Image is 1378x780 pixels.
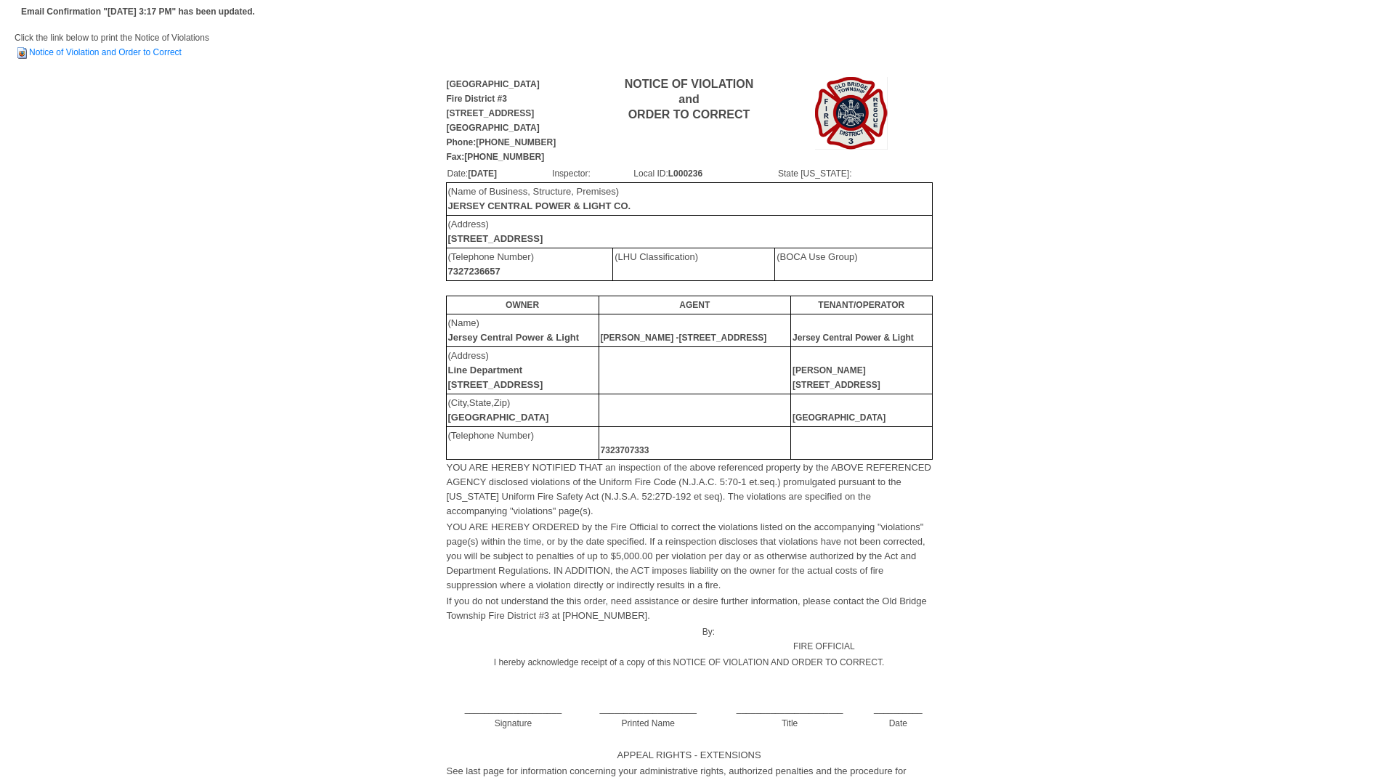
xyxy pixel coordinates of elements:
font: (Telephone Number) [448,251,535,277]
b: L000236 [668,168,702,179]
td: ____________________ Printed Name [580,686,716,731]
b: [PERSON_NAME] [STREET_ADDRESS] [793,365,880,390]
td: ____________________ Signature [446,686,581,731]
td: Email Confirmation "[DATE] 3:17 PM" has been updated. [19,2,257,21]
img: HTML Document [15,46,29,60]
font: (BOCA Use Group) [777,251,857,262]
img: Image [815,77,888,150]
font: APPEAL RIGHTS - EXTENSIONS [617,749,761,760]
b: JERSEY CENTRAL POWER & LIGHT CO. [448,200,631,211]
td: Date: [447,166,552,182]
b: NOTICE OF VIOLATION and ORDER TO CORRECT [625,78,753,121]
font: (Address) [448,350,543,390]
b: [DATE] [468,168,497,179]
td: By: [446,624,716,654]
font: (City,State,Zip) [448,397,549,423]
b: 7327236657 [448,266,500,277]
td: State [US_STATE]: [777,166,932,182]
font: (Name of Business, Structure, Premises) [448,186,631,211]
font: YOU ARE HEREBY ORDERED by the Fire Official to correct the violations listed on the accompanying ... [447,521,925,590]
td: __________ Date [864,686,932,731]
b: [STREET_ADDRESS] [448,233,543,244]
b: [GEOGRAPHIC_DATA] Fire District #3 [STREET_ADDRESS] [GEOGRAPHIC_DATA] Phone:[PHONE_NUMBER] Fax:[P... [447,79,556,162]
td: FIRE OFFICIAL [716,624,932,654]
span: Click the link below to print the Notice of Violations [15,33,209,57]
a: Notice of Violation and Order to Correct [15,47,182,57]
font: (Name) [448,317,580,343]
font: (Telephone Number) [448,430,535,441]
font: (LHU Classification) [615,251,698,262]
font: If you do not understand the this order, need assistance or desire further information, please co... [447,596,927,621]
font: (Address) [448,219,543,244]
b: Jersey Central Power & Light [793,333,914,343]
b: OWNER [506,300,539,310]
b: 7323707333 [601,445,649,455]
b: [GEOGRAPHIC_DATA] [793,413,885,423]
b: AGENT [679,300,710,310]
td: ______________________ Title [716,686,864,731]
b: TENANT/OPERATOR [818,300,904,310]
b: [GEOGRAPHIC_DATA] [448,412,549,423]
b: [PERSON_NAME] -[STREET_ADDRESS] [601,333,767,343]
b: Jersey Central Power & Light [448,332,580,343]
td: Inspector: [551,166,633,182]
b: Line Department [STREET_ADDRESS] [448,365,543,390]
td: Local ID: [633,166,777,182]
font: YOU ARE HEREBY NOTIFIED THAT an inspection of the above referenced property by the ABOVE REFERENC... [447,462,931,516]
td: I hereby acknowledge receipt of a copy of this NOTICE OF VIOLATION AND ORDER TO CORRECT. [446,654,933,670]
